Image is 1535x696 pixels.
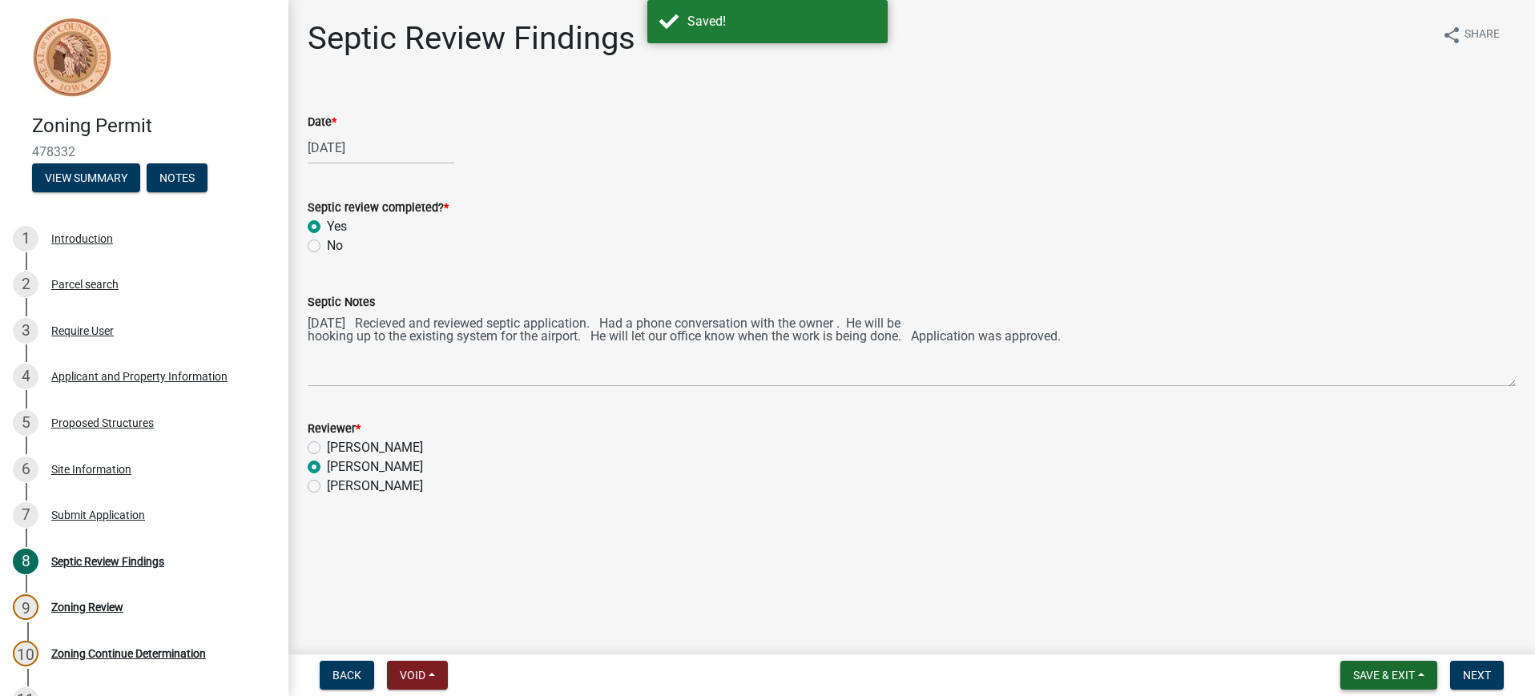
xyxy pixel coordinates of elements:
[1463,669,1491,682] span: Next
[51,279,119,290] div: Parcel search
[32,17,112,98] img: Sioux County, Iowa
[1450,661,1504,690] button: Next
[1442,26,1461,45] i: share
[687,12,876,31] div: Saved!
[51,371,228,382] div: Applicant and Property Information
[320,661,374,690] button: Back
[13,410,38,436] div: 5
[32,115,276,138] h4: Zoning Permit
[308,131,454,164] input: mm/dd/yyyy
[13,364,38,389] div: 4
[51,325,114,336] div: Require User
[327,217,347,236] label: Yes
[387,661,448,690] button: Void
[13,457,38,482] div: 6
[51,417,154,428] div: Proposed Structures
[400,669,425,682] span: Void
[51,509,145,521] div: Submit Application
[308,19,635,58] h1: Septic Review Findings
[13,318,38,344] div: 3
[1429,19,1513,50] button: shareShare
[308,203,449,214] label: Septic review completed?
[332,669,361,682] span: Back
[327,457,423,477] label: [PERSON_NAME]
[51,233,113,244] div: Introduction
[51,464,131,475] div: Site Information
[13,226,38,251] div: 1
[1340,661,1437,690] button: Save & Exit
[327,236,343,255] label: No
[13,641,38,666] div: 10
[147,172,207,185] wm-modal-confirm: Notes
[327,438,423,457] label: [PERSON_NAME]
[308,297,375,308] label: Septic Notes
[13,502,38,528] div: 7
[32,163,140,192] button: View Summary
[13,549,38,574] div: 8
[147,163,207,192] button: Notes
[13,594,38,620] div: 9
[51,601,123,613] div: Zoning Review
[51,556,164,567] div: Septic Review Findings
[327,477,423,496] label: [PERSON_NAME]
[308,117,336,128] label: Date
[13,272,38,297] div: 2
[32,172,140,185] wm-modal-confirm: Summary
[32,144,256,159] span: 478332
[308,424,361,435] label: Reviewer
[1353,669,1415,682] span: Save & Exit
[51,648,206,659] div: Zoning Continue Determination
[1464,26,1500,45] span: Share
